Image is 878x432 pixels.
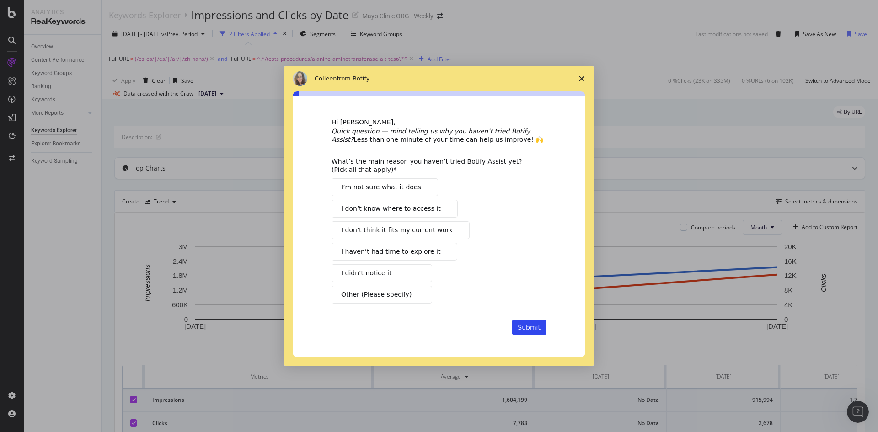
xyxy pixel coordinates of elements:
div: Hi [PERSON_NAME], [332,118,546,127]
span: I didn’t notice it [341,268,391,278]
div: Less than one minute of your time can help us improve! 🙌 [332,127,546,144]
button: Other (Please specify) [332,286,432,304]
button: I haven’t had time to explore it [332,243,457,261]
span: Other (Please specify) [341,290,412,299]
div: What’s the main reason you haven’t tried Botify Assist yet? (Pick all that apply) [332,157,533,174]
button: Submit [512,320,546,335]
span: Colleen [315,75,337,82]
button: I don’t know where to access it [332,200,458,218]
button: I don’t think it fits my current work [332,221,470,239]
button: I didn’t notice it [332,264,432,282]
span: I don’t know where to access it [341,204,441,213]
img: Profile image for Colleen [293,71,307,86]
span: Close survey [569,66,594,91]
span: from Botify [337,75,370,82]
span: I don’t think it fits my current work [341,225,453,235]
span: I haven’t had time to explore it [341,247,440,256]
i: Quick question — mind telling us why you haven’t tried Botify Assist? [332,128,530,143]
span: I’m not sure what it does [341,182,421,192]
button: I’m not sure what it does [332,178,438,196]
